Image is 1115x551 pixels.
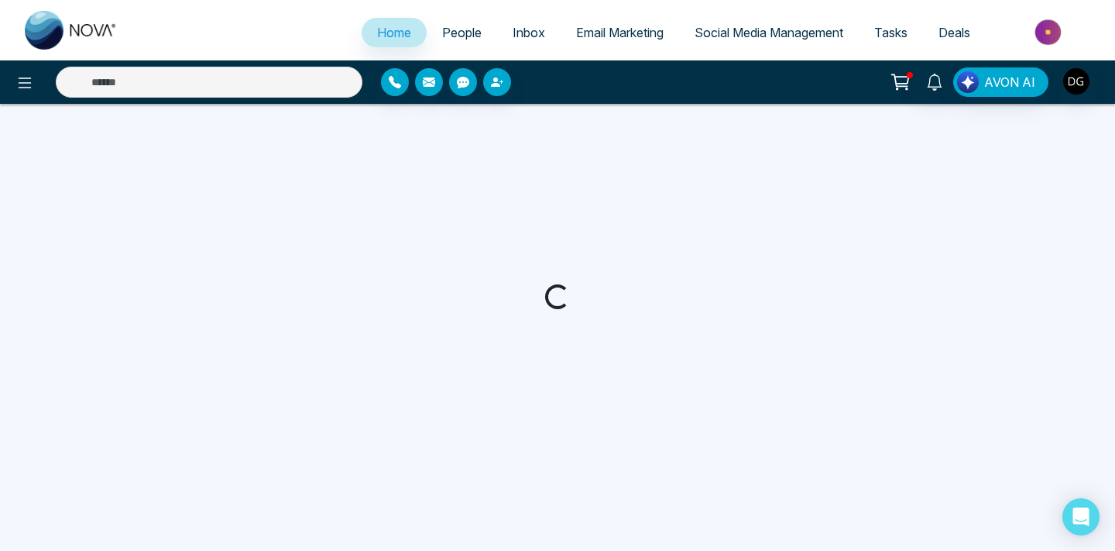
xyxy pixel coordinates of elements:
span: Tasks [874,25,907,40]
a: Home [362,18,427,47]
span: Deals [938,25,970,40]
a: People [427,18,497,47]
span: Social Media Management [695,25,843,40]
a: Social Media Management [679,18,859,47]
a: Deals [923,18,986,47]
button: AVON AI [953,67,1048,97]
div: Open Intercom Messenger [1062,498,1100,536]
img: Lead Flow [957,71,979,93]
span: Email Marketing [576,25,664,40]
span: People [442,25,482,40]
a: Tasks [859,18,923,47]
img: User Avatar [1063,68,1089,95]
a: Email Marketing [561,18,679,47]
span: Inbox [513,25,545,40]
img: Nova CRM Logo [25,11,118,50]
span: AVON AI [984,73,1035,91]
span: Home [377,25,411,40]
img: Market-place.gif [993,15,1106,50]
a: Inbox [497,18,561,47]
